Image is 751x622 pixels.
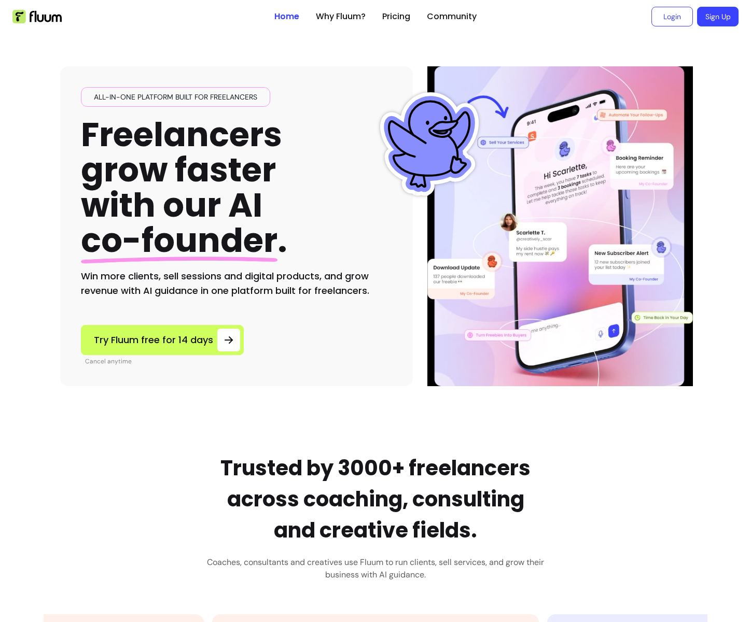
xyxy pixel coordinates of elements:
img: Hero [429,66,691,386]
h2: Trusted by 3000+ freelancers across coaching, consulting and creative fields. [207,453,544,546]
a: Home [274,10,299,23]
img: Fluum Logo [12,10,62,23]
a: Login [651,7,693,26]
span: All-in-one platform built for freelancers [90,92,261,102]
a: Try Fluum free for 14 days [81,325,244,355]
h3: Coaches, consultants and creatives use Fluum to run clients, sell services, and grow their busine... [207,556,544,581]
span: Try Fluum free for 14 days [94,333,213,347]
a: Community [427,10,477,23]
span: co-founder [81,217,277,263]
a: Pricing [382,10,410,23]
img: Fluum Duck sticker [378,92,481,196]
p: Cancel anytime [85,357,244,365]
h2: Win more clients, sell sessions and digital products, and grow revenue with AI guidance in one pl... [81,269,392,298]
h1: Freelancers grow faster with our AI . [81,117,287,259]
a: Sign Up [697,7,739,26]
a: Why Fluum? [316,10,366,23]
